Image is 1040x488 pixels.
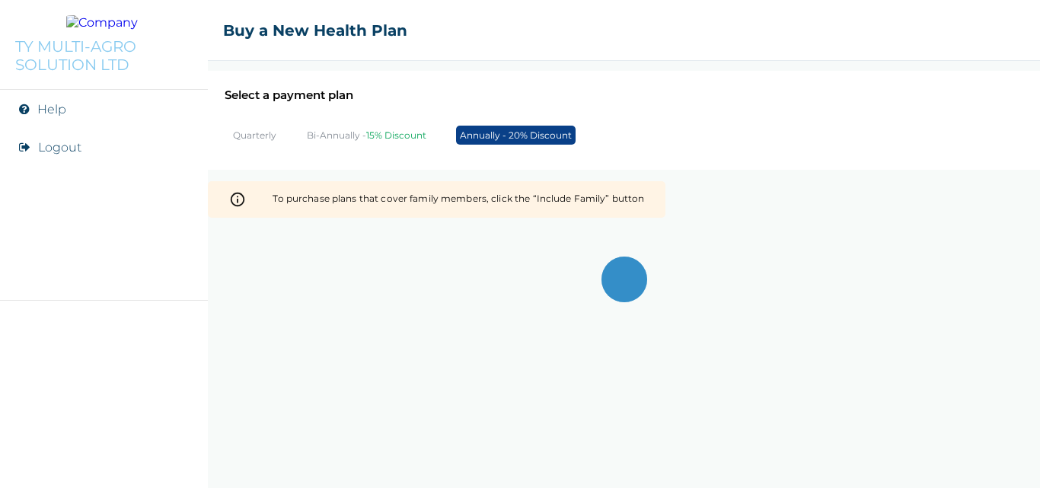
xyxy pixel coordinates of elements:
img: Company [66,15,142,30]
div: To purchase plans that cover family members, click the “Include Family” button [273,186,644,213]
p: Annually - 20% Discount [456,126,576,145]
span: 15% Discount [366,129,426,141]
p: TY MULTI-AGRO SOLUTION LTD [15,37,193,74]
p: Bi-Annually - [307,129,426,141]
img: RelianceHMO's Logo [15,450,193,473]
h2: Select a payment plan [225,88,1023,102]
h2: Buy a New Health Plan [223,21,407,40]
a: Help [37,102,66,116]
button: Logout [38,140,81,155]
p: Quarterly [233,129,276,141]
